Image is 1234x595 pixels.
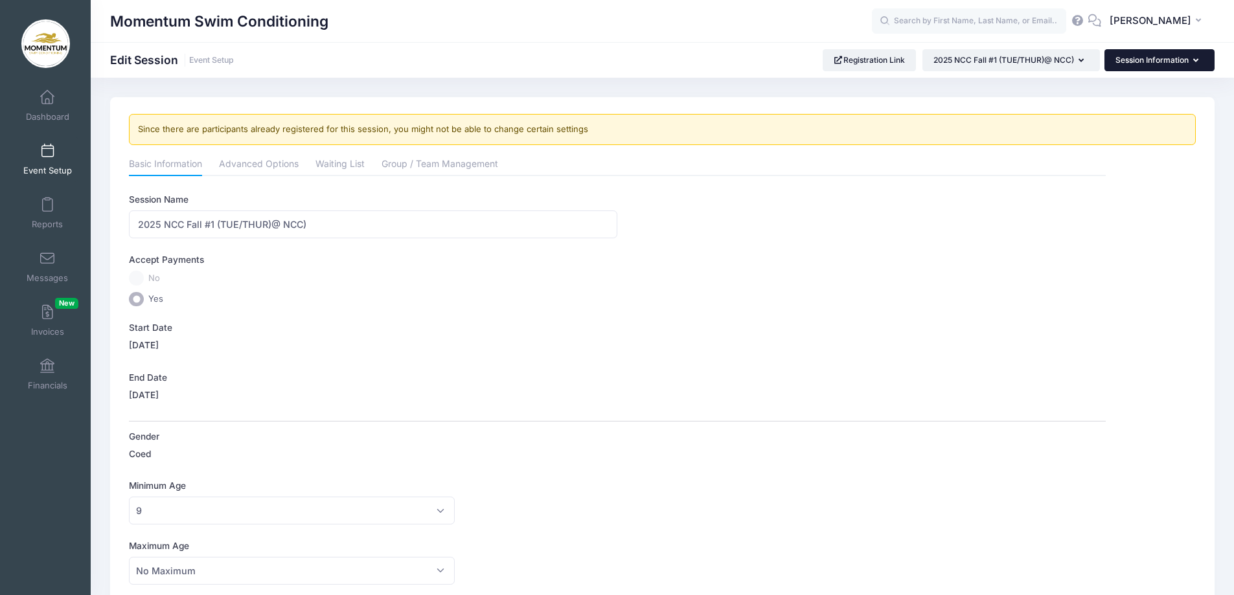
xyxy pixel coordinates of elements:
a: Event Setup [17,137,78,182]
span: Dashboard [26,111,69,122]
label: [DATE] [129,339,159,352]
span: [PERSON_NAME] [1110,14,1191,28]
label: Session Name [129,193,617,206]
a: Event Setup [189,56,234,65]
span: 9 [129,497,455,524]
a: InvoicesNew [17,298,78,343]
span: No Maximum [136,564,196,578]
label: Minimum Age [129,479,617,492]
button: Session Information [1104,49,1215,71]
span: Invoices [31,326,64,337]
img: Momentum Swim Conditioning [21,19,70,68]
button: [PERSON_NAME] [1101,6,1215,36]
a: Dashboard [17,83,78,128]
input: Search by First Name, Last Name, or Email... [872,8,1066,34]
span: No Maximum [129,557,455,585]
a: Messages [17,244,78,289]
span: Reports [32,219,63,230]
span: Financials [28,380,67,391]
span: 9 [136,504,142,517]
label: End Date [129,371,617,384]
span: Yes [148,293,163,306]
span: New [55,298,78,309]
a: Registration Link [823,49,917,71]
h1: Momentum Swim Conditioning [110,6,328,36]
label: Accept Payments [129,253,204,266]
a: Financials [17,352,78,397]
a: Reports [17,190,78,236]
input: Yes [129,292,144,307]
input: Session Name [129,210,617,238]
label: Start Date [129,321,617,334]
span: No [148,272,160,285]
a: Advanced Options [219,153,299,177]
a: Waiting List [315,153,365,177]
div: Since there are participants already registered for this session, you might not be able to change... [129,114,1196,145]
label: [DATE] [129,388,159,401]
label: Coed [129,447,151,460]
h1: Edit Session [110,53,234,67]
span: 2025 NCC Fall #1 (TUE/THUR)@ NCC) [933,55,1074,65]
a: Basic Information [129,153,202,177]
label: Maximum Age [129,539,617,552]
button: 2025 NCC Fall #1 (TUE/THUR)@ NCC) [922,49,1100,71]
span: Event Setup [23,165,72,176]
a: Group / Team Management [382,153,498,177]
span: Messages [27,273,68,284]
label: Gender [129,430,617,443]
